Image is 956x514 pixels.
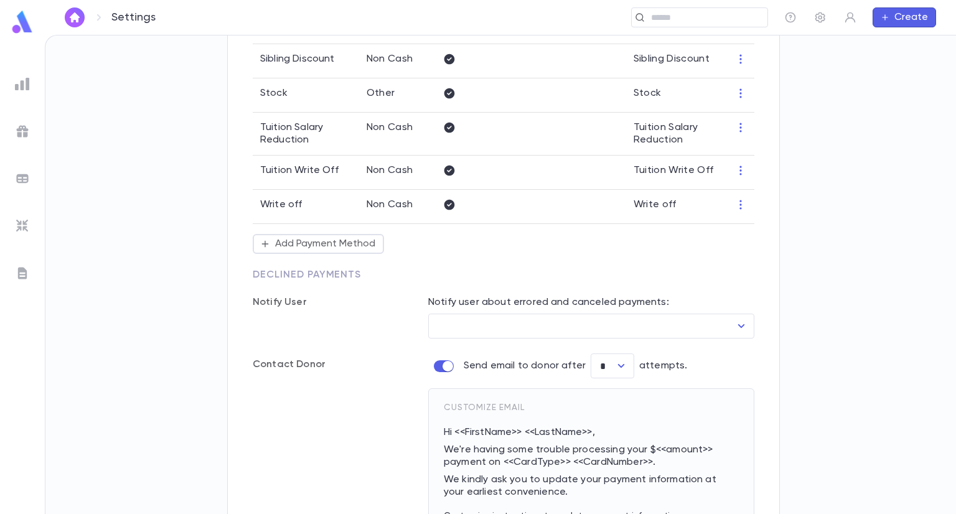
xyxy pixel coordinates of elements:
p: We're having some trouble processing your $<<amount>> payment on <<CardType>> <<CardNumber>>. [444,444,739,469]
img: logo [10,10,35,34]
button: Create [873,7,936,27]
img: batches_grey.339ca447c9d9533ef1741baa751efc33.svg [15,171,30,186]
p: Stock [260,87,288,100]
span: Customize Email [444,398,525,412]
span: Declined Payments [253,270,361,280]
img: home_white.a664292cf8c1dea59945f0da9f25487c.svg [67,12,82,22]
p: Tuition Write Off [260,164,339,177]
p: Hi <<FirstName>> <<LastName>>, [444,426,739,439]
td: Non Cash [359,44,436,78]
button: Open [733,317,750,335]
td: Non Cash [359,113,436,156]
p: Settings [111,11,156,24]
td: Stock [626,78,727,113]
p: Notify user about errored and canceled payments: [428,296,754,309]
p: Notify User [253,296,403,309]
img: reports_grey.c525e4749d1bce6a11f5fe2a8de1b229.svg [15,77,30,91]
td: Other [359,78,436,113]
td: Non Cash [359,156,436,190]
td: Tuition Salary Reduction [626,113,727,156]
div: attempts. [428,353,754,378]
p: Write off [260,199,302,211]
img: letters_grey.7941b92b52307dd3b8a917253454ce1c.svg [15,266,30,281]
td: Tuition Write Off [626,156,727,190]
td: Sibling Discount [626,44,727,78]
p: Send email to donor after [464,360,586,372]
button: Open [612,357,630,375]
p: Sibling Discount [260,53,335,65]
td: Non Cash [359,190,436,224]
img: imports_grey.530a8a0e642e233f2baf0ef88e8c9fcb.svg [15,218,30,233]
button: Add Payment Method [253,234,384,254]
p: Contact Donor [253,353,403,371]
p: We kindly ask you to update your payment information at your earliest convenience. [444,474,739,498]
img: campaigns_grey.99e729a5f7ee94e3726e6486bddda8f1.svg [15,124,30,139]
td: Write off [626,190,727,224]
p: Tuition Salary Reduction [260,121,352,146]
